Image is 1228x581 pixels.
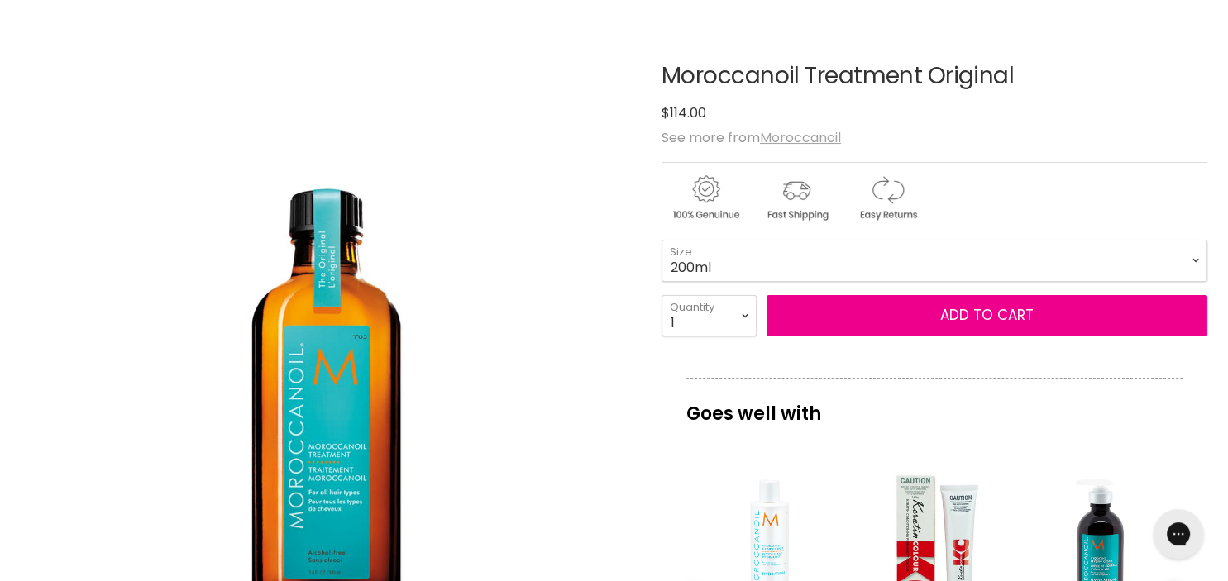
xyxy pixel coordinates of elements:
[843,173,931,223] img: returns.gif
[662,128,841,147] span: See more from
[686,378,1183,432] p: Goes well with
[662,103,706,122] span: $114.00
[662,295,757,336] select: Quantity
[662,173,749,223] img: genuine.gif
[753,173,840,223] img: shipping.gif
[760,128,841,147] a: Moroccanoil
[940,305,1034,325] span: Add to cart
[1145,503,1211,564] iframe: Gorgias live chat messenger
[662,64,1207,89] h1: Moroccanoil Treatment Original
[767,295,1207,336] button: Add to cart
